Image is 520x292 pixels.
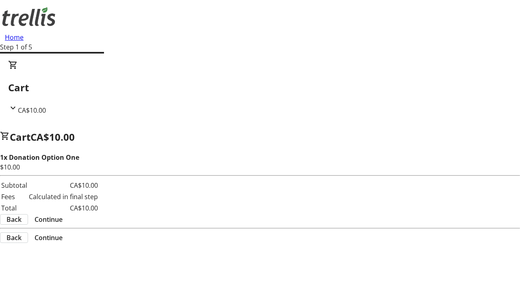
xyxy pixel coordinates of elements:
span: Back [6,215,22,224]
span: Cart [10,130,30,144]
span: CA$10.00 [30,130,75,144]
div: CartCA$10.00 [8,60,512,115]
span: CA$10.00 [18,106,46,115]
td: CA$10.00 [28,180,98,191]
td: Fees [1,191,28,202]
span: Back [6,233,22,243]
button: Continue [28,215,69,224]
td: Subtotal [1,180,28,191]
span: Continue [35,215,63,224]
td: Calculated in final step [28,191,98,202]
button: Continue [28,233,69,243]
span: Continue [35,233,63,243]
h2: Cart [8,80,512,95]
td: CA$10.00 [28,203,98,213]
td: Total [1,203,28,213]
